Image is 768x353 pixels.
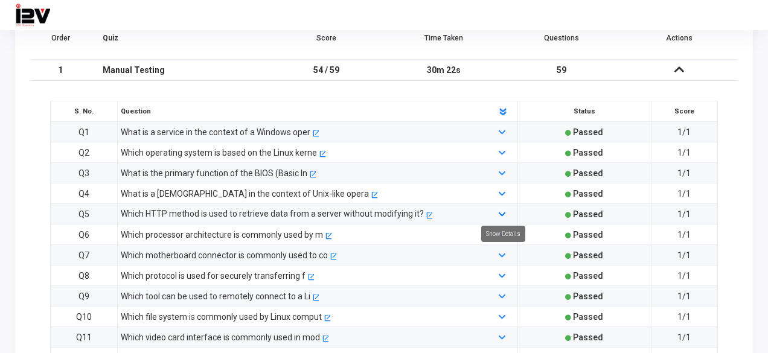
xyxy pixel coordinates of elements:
span: Passed [573,148,603,157]
span: 1/1 [677,271,691,281]
td: Q10 [51,307,118,327]
th: Order [30,26,91,60]
span: 1/1 [677,189,691,199]
span: Passed [573,250,603,260]
td: Q1 [51,122,118,142]
td: Q8 [51,266,118,286]
div: Which protocol is used for securely transferring f [121,269,306,282]
span: Passed [573,189,603,199]
td: 1 [30,60,91,81]
mat-icon: open_in_new [312,294,319,301]
span: Passed [573,312,603,322]
td: Q6 [51,224,118,245]
mat-icon: open_in_new [309,171,316,178]
mat-icon: open_in_new [322,336,328,342]
th: Score [267,26,385,60]
span: Passed [573,230,603,240]
div: Which video card interface is commonly used in mod [121,331,320,344]
td: Q3 [51,163,118,183]
th: Actions [620,26,738,60]
div: Which motherboard connector is commonly used to co [121,249,328,262]
mat-icon: open_in_new [325,233,331,240]
span: 1/1 [677,332,691,342]
div: What is a [DEMOGRAPHIC_DATA] in the context of Unix-like opera [121,187,369,200]
span: Passed [573,209,603,219]
th: Time Taken [385,26,503,60]
span: 1/1 [677,209,691,219]
mat-icon: open_in_new [330,253,336,260]
div: What is the primary function of the BIOS (Basic In [121,167,307,180]
span: 1/1 [677,168,691,178]
div: Question [115,105,486,118]
span: 1/1 [677,291,691,301]
td: 59 [503,60,621,81]
span: 1/1 [677,312,691,322]
td: Q11 [51,327,118,348]
div: Manual Testing [103,60,255,80]
div: What is a service in the context of a Windows oper [121,126,310,139]
div: 30m 22s [397,60,491,80]
td: Q7 [51,245,118,266]
span: 1/1 [677,127,691,137]
th: Status [517,101,651,122]
span: Passed [573,168,603,178]
th: Score [651,101,718,122]
mat-icon: open_in_new [324,315,330,322]
span: 1/1 [677,230,691,240]
th: Quiz [91,26,267,60]
span: Passed [573,127,603,137]
td: 54 / 59 [267,60,385,81]
div: Which processor architecture is commonly used by m [121,228,323,241]
span: 1/1 [677,148,691,157]
div: Which tool can be used to remotely connect to a Li [121,290,310,303]
td: Q2 [51,142,118,163]
div: Which operating system is based on the Linux kerne [121,146,317,159]
div: Which file system is commonly used by Linux comput [121,310,322,323]
span: Passed [573,271,603,281]
mat-icon: open_in_new [319,151,325,157]
th: Questions [503,26,621,60]
img: logo [15,3,50,27]
mat-icon: open_in_new [312,130,319,137]
td: Q4 [51,183,118,204]
mat-icon: open_in_new [426,212,432,219]
td: Q5 [51,204,118,224]
th: S. No. [51,101,118,122]
span: 1/1 [677,250,691,260]
td: Q9 [51,286,118,307]
div: Which HTTP method is used to retrieve data from a server without modifying it? [121,208,424,220]
mat-icon: open_in_new [307,274,314,281]
div: Show Details [481,226,525,242]
span: Passed [573,332,603,342]
span: Passed [573,291,603,301]
mat-icon: open_in_new [371,192,377,199]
